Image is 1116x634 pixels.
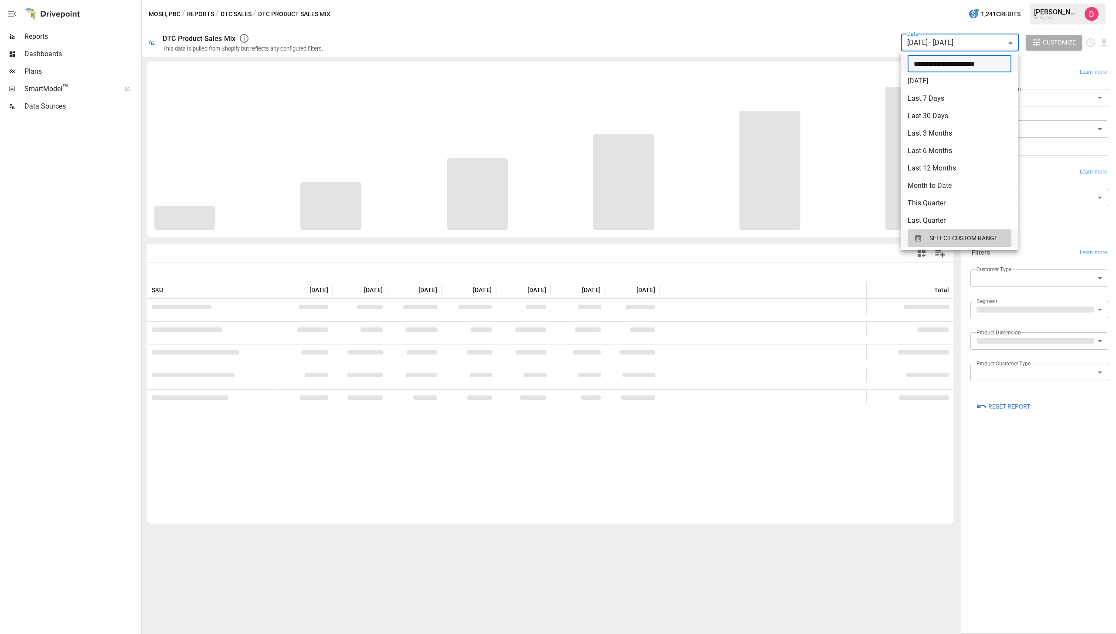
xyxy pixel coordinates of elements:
li: Last 12 Months [901,160,1018,177]
li: Last 7 Days [901,90,1018,107]
span: SELECT CUSTOM RANGE [929,233,998,244]
li: This Quarter [901,194,1018,212]
li: Last 30 Days [901,107,1018,125]
li: [DATE] [901,72,1018,90]
li: Last 6 Months [901,142,1018,160]
li: Last 3 Months [901,125,1018,142]
li: Last Quarter [901,212,1018,229]
li: Month to Date [901,177,1018,194]
button: SELECT CUSTOM RANGE [908,229,1011,247]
